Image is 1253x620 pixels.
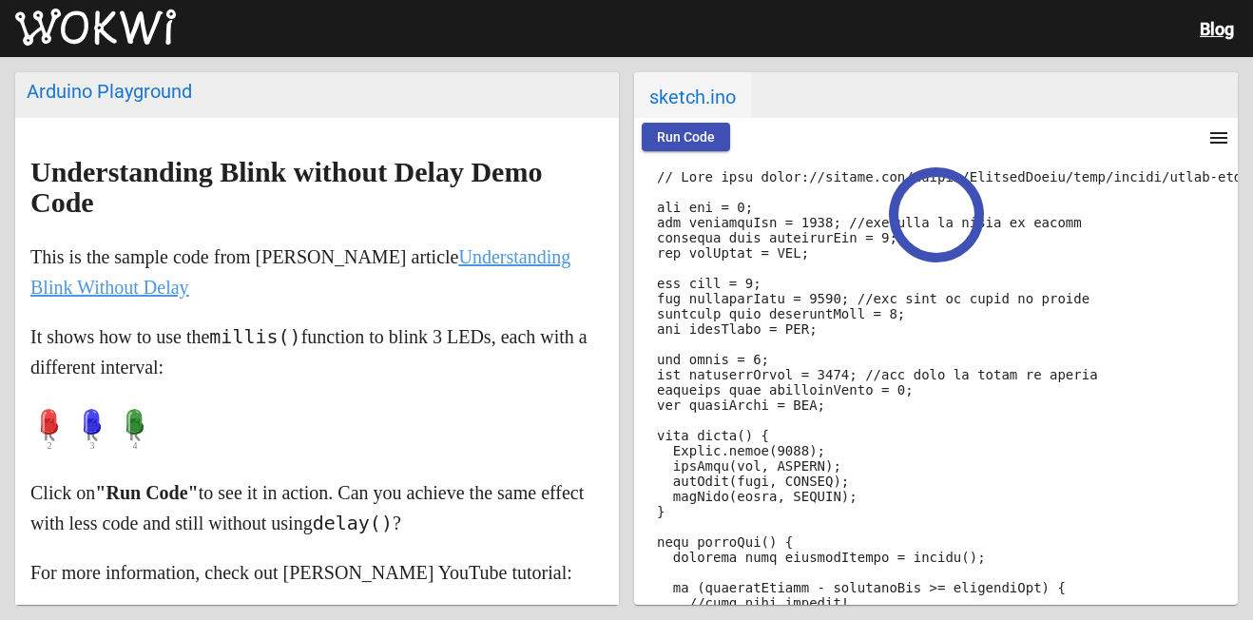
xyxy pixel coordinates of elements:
div: Arduino Playground [27,80,607,103]
a: Blog [1200,19,1234,39]
strong: "Run Code" [95,482,198,503]
span: sketch.ino [634,72,751,118]
button: Run Code [642,123,730,151]
code: millis() [209,325,300,348]
p: This is the sample code from [PERSON_NAME] article [30,242,604,302]
h1: Understanding Blink without Delay Demo Code [30,157,604,218]
p: It shows how to use the function to blink 3 LEDs, each with a different interval: [30,321,604,382]
span: Run Code [657,129,715,145]
p: Click on to see it in action. Can you achieve the same effect with less code and still without us... [30,477,604,538]
p: For more information, check out [PERSON_NAME] YouTube tutorial: [30,557,604,588]
img: Wokwi [15,9,176,47]
mat-icon: menu [1207,126,1230,149]
a: Understanding Blink Without Delay [30,246,570,298]
code: delay() [313,512,393,534]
